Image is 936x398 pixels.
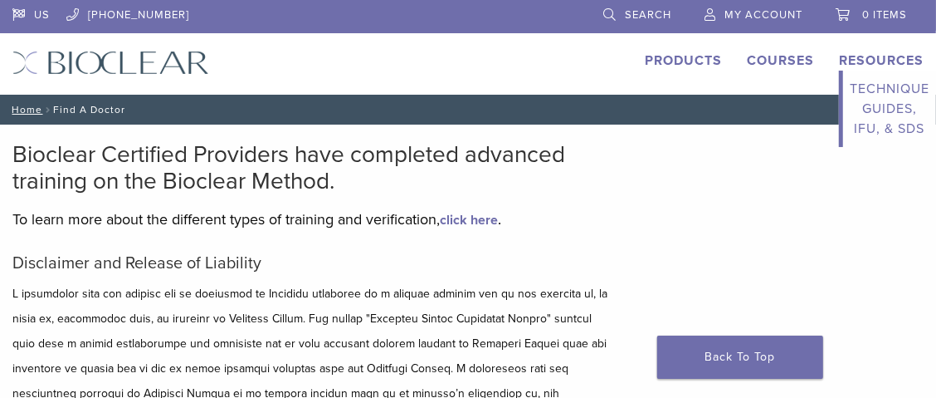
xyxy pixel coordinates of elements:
[12,253,612,273] h5: Disclaimer and Release of Liability
[843,71,936,147] a: Technique Guides, IFU, & SDS
[12,51,209,75] img: Bioclear
[12,207,612,232] p: To learn more about the different types of training and verification, .
[747,52,814,69] a: Courses
[645,52,722,69] a: Products
[12,141,612,194] h2: Bioclear Certified Providers have completed advanced training on the Bioclear Method.
[7,104,42,115] a: Home
[839,52,924,69] a: Resources
[657,336,823,379] a: Back To Top
[625,8,671,22] span: Search
[862,8,907,22] span: 0 items
[42,106,53,114] span: /
[724,8,802,22] span: My Account
[440,212,498,228] a: click here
